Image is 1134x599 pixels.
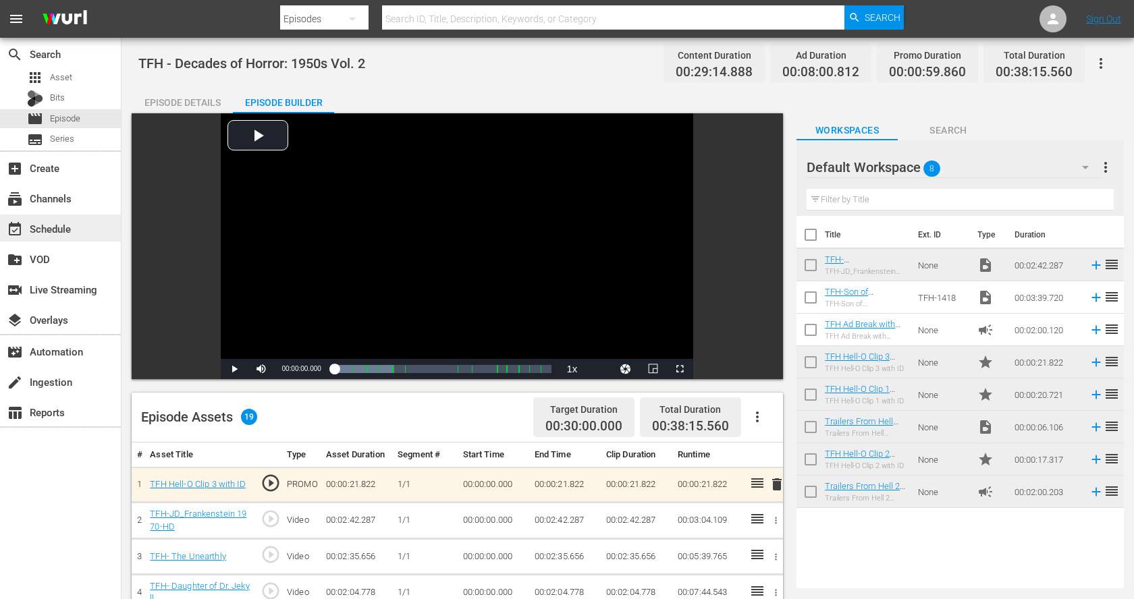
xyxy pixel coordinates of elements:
td: 00:00:20.721 [1009,378,1083,411]
td: 00:02:00.120 [1009,314,1083,346]
svg: Add to Episode [1089,387,1104,402]
a: TFH Hell-O Clip 3 with ID [150,479,245,489]
td: Video [281,503,321,539]
th: Type [969,216,1006,254]
button: Jump To Time [612,359,639,379]
span: 00:29:14.888 [676,65,753,80]
span: 00:38:15.560 [996,65,1073,80]
td: None [913,346,972,378]
a: TFH-JD_Frankenstein 1970-HD [825,254,889,285]
span: Search [865,5,900,30]
svg: Add to Episode [1089,258,1104,273]
td: 1/1 [392,539,457,575]
a: TFH Ad Break with Countdown Timer [825,319,900,339]
td: 1 [132,467,144,503]
th: Title [825,216,910,254]
a: TFH Hell-O Clip 2 with ID [825,449,895,469]
div: TFH-Son of Frankenstein [825,299,907,308]
span: 00:00:59.860 [889,65,966,80]
th: Start Time [458,443,529,467]
span: Automation [7,344,23,360]
span: TFH - Decades of Horror: 1950s Vol. 2 [138,55,365,72]
div: Target Duration [545,400,622,419]
svg: Add to Episode [1089,484,1104,499]
th: Type [281,443,321,467]
td: 00:00:21.822 [601,467,672,503]
td: None [913,378,972,411]
span: Asset [50,71,72,84]
span: play_circle_outline [261,473,281,493]
span: reorder [1104,256,1120,273]
span: Live Streaming [7,282,23,298]
td: 00:00:21.822 [1009,346,1083,378]
td: 00:00:00.000 [458,467,529,503]
td: 00:03:39.720 [1009,281,1083,314]
a: TFH-JD_Frankenstein 1970-HD [150,509,246,532]
td: None [913,314,972,346]
button: Search [844,5,904,30]
span: 8 [923,154,940,183]
th: Ext. ID [910,216,969,254]
a: TFH Hell-O Clip 3 with ID [825,351,895,372]
td: 00:00:21.822 [529,467,601,503]
div: TFH Hell-O Clip 2 with ID [825,461,907,470]
span: Episode [27,111,43,127]
span: Reports [7,405,23,421]
td: 00:02:42.287 [1009,249,1083,281]
span: reorder [1104,353,1120,370]
th: Asset Duration [321,443,392,467]
th: End Time [529,443,601,467]
span: Promo [977,387,994,403]
span: Overlays [7,312,23,329]
td: TFH-1418 [913,281,972,314]
div: Total Duration [652,400,729,419]
div: TFH Ad Break with Countdown Timer [825,332,907,341]
span: reorder [1104,418,1120,434]
span: reorder [1104,451,1120,467]
span: Promo [977,451,994,467]
td: 2 [132,503,144,539]
td: PROMO [281,467,321,503]
button: Episode Details [132,86,233,113]
span: 00:08:00.812 [782,65,859,80]
svg: Add to Episode [1089,290,1104,305]
td: 00:03:04.109 [672,503,744,539]
th: Duration [1006,216,1087,254]
span: delete [769,476,785,492]
div: Default Workspace [807,148,1102,186]
td: 00:02:42.287 [529,503,601,539]
span: Ad [977,484,994,500]
div: Episode Assets [141,409,257,425]
a: TFH Hell-O Clip 1 with ID [825,384,895,404]
div: Episode Details [132,86,233,119]
td: 1/1 [392,467,457,503]
span: 00:30:00.000 [545,419,622,434]
span: Asset [27,69,43,86]
span: Episode [50,112,80,125]
span: play_circle_outline [261,544,281,565]
a: Trailers From Hell Network ID [825,416,898,436]
div: TFH Hell-O Clip 3 with ID [825,364,907,373]
a: TFH-Son of Frankenstein [825,287,874,307]
td: 00:00:21.822 [321,467,392,503]
span: Schedule [7,221,23,237]
button: Picture-in-Picture [639,359,666,379]
td: None [913,476,972,508]
button: more_vert [1098,151,1114,183]
td: 00:02:42.287 [321,503,392,539]
div: TFH-JD_Frankenstein 1970-HD [825,267,907,276]
div: Trailers From Hell Network ID [825,429,907,438]
span: Video [977,289,994,306]
td: 00:00:06.106 [1009,411,1083,443]
td: 1/1 [392,503,457,539]
span: 00:00:00.000 [281,365,321,372]
button: delete [769,475,785,494]
button: Mute [248,359,275,379]
span: Series [27,132,43,148]
span: VOD [7,252,23,268]
button: Episode Builder [233,86,334,113]
td: 00:00:21.822 [672,467,744,503]
span: play_circle_outline [261,509,281,529]
span: 00:38:15.560 [652,418,729,434]
td: 00:02:00.203 [1009,476,1083,508]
